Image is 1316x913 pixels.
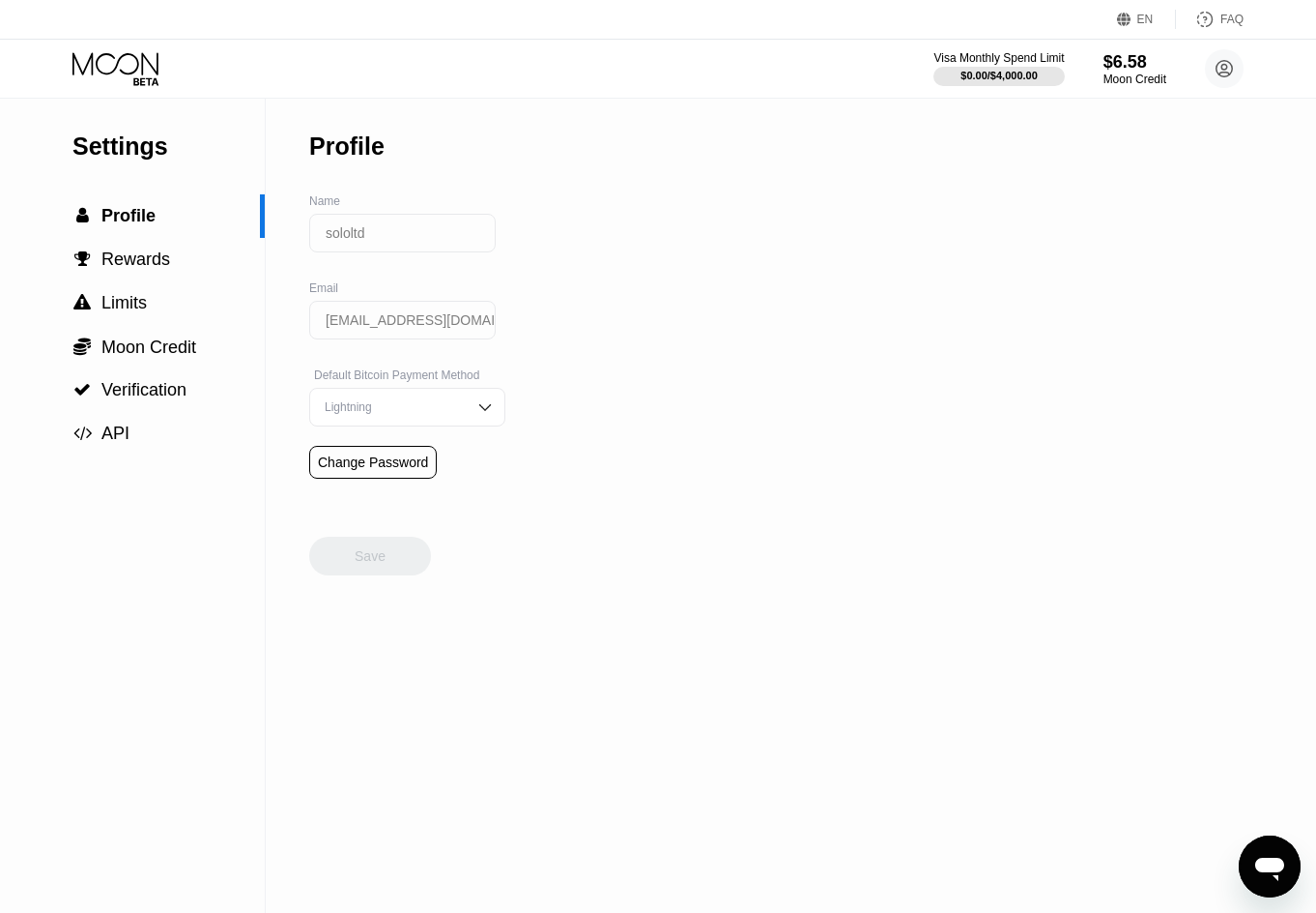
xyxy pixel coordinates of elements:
span: Rewards [101,250,170,269]
div: Visa Monthly Spend Limit$0.00/$4,000.00 [933,51,1064,86]
div: Default Bitcoin Payment Method [309,368,505,382]
div: $6.58Moon Credit [1103,52,1166,86]
div:  [72,381,92,398]
div: Lightning [320,400,466,414]
div:  [72,250,92,268]
span:  [73,381,91,398]
div: Visa Monthly Spend Limit [933,51,1064,65]
div: EN [1117,10,1176,29]
span:  [76,207,89,224]
div:  [72,425,92,442]
div:  [72,337,92,356]
div: Change Password [309,446,437,479]
span: Limits [101,293,147,312]
span: Profile [101,206,156,225]
span: Verification [101,380,186,399]
div: FAQ [1220,13,1244,26]
div: $0.00 / $4,000.00 [960,70,1038,81]
div: $6.58 [1103,52,1166,73]
div: Settings [72,133,265,161]
span: API [101,424,129,443]
span:  [73,294,91,311]
div:  [72,207,92,224]
span:  [73,337,91,356]
div: Profile [309,133,385,161]
iframe: Button to launch messaging window [1239,836,1301,898]
span:  [73,425,92,442]
div: EN [1137,13,1154,26]
div: Moon Credit [1103,73,1166,86]
div: Email [309,281,505,295]
div: FAQ [1176,10,1244,29]
span:  [74,250,91,268]
div: Change Password [318,455,428,470]
div:  [72,294,92,311]
div: Name [309,194,505,208]
span: Moon Credit [101,338,196,357]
